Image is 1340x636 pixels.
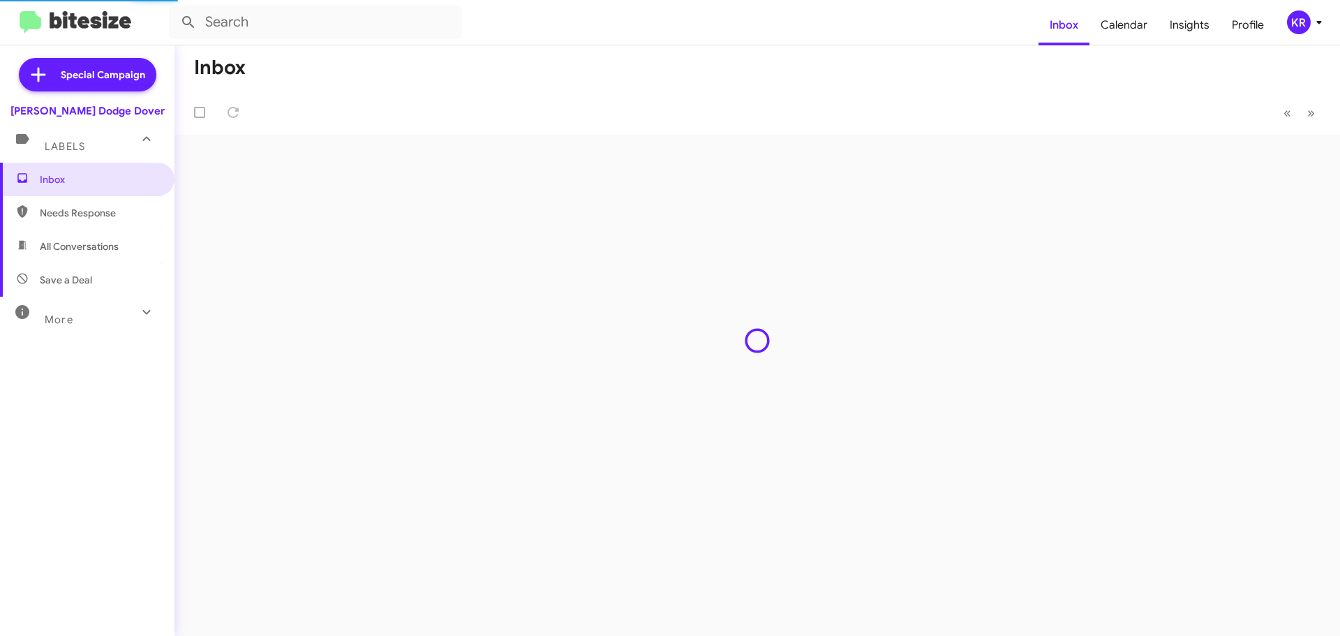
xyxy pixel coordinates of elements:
h1: Inbox [194,57,246,79]
span: Inbox [40,172,158,186]
span: Labels [45,140,85,153]
span: Needs Response [40,206,158,220]
span: « [1283,104,1291,121]
span: More [45,313,73,326]
nav: Page navigation example [1276,98,1323,127]
div: [PERSON_NAME] Dodge Dover [10,104,165,118]
input: Search [169,6,462,39]
span: Special Campaign [61,68,145,82]
span: Save a Deal [40,273,92,287]
a: Special Campaign [19,58,156,91]
a: Profile [1221,5,1275,45]
button: KR [1275,10,1325,34]
a: Insights [1159,5,1221,45]
a: Calendar [1089,5,1159,45]
span: » [1307,104,1315,121]
div: KR [1287,10,1311,34]
button: Next [1299,98,1323,127]
a: Inbox [1038,5,1089,45]
span: All Conversations [40,239,119,253]
button: Previous [1275,98,1300,127]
